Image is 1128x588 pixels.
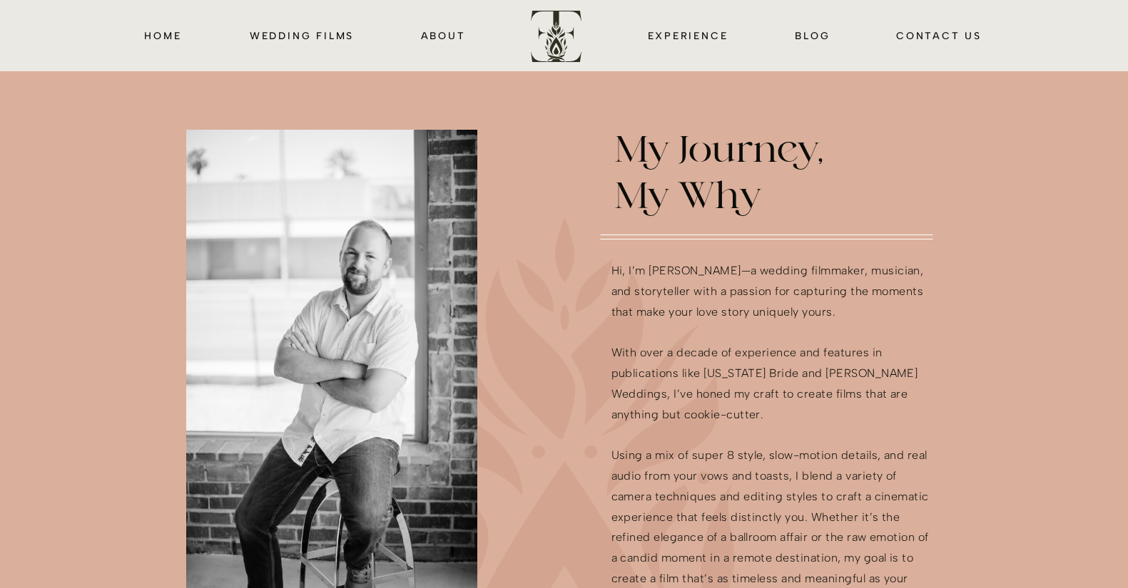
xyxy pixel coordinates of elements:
[615,130,840,220] h2: My Journey, My Why
[420,27,467,43] a: about
[248,27,357,43] a: wedding films
[795,27,831,43] a: blog
[143,27,184,43] a: HOME
[895,27,984,43] a: CONTACT us
[645,27,731,43] a: EXPERIENCE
